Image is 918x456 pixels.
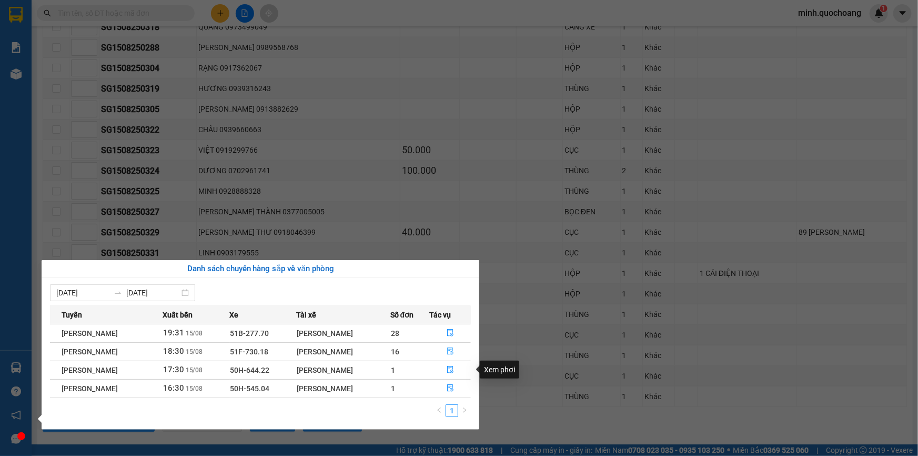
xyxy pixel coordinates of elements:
span: file-done [447,329,454,338]
div: 0932342349 [123,45,230,60]
span: Nhận: [123,9,148,20]
span: left [436,407,442,413]
span: [PERSON_NAME] [62,384,118,393]
div: Danh sách chuyến hàng sắp về văn phòng [50,263,471,275]
span: 19:31 [163,328,184,338]
span: [PERSON_NAME] [62,366,118,374]
button: file-done [430,380,470,397]
div: [PERSON_NAME] [9,9,116,22]
button: file-done [430,362,470,379]
div: Xem phơi [480,361,519,379]
span: 1 [391,384,395,393]
span: 16 [391,348,399,356]
span: 51B-277.70 [230,329,269,338]
button: right [458,404,471,417]
span: 15/08 [186,366,203,374]
span: [PERSON_NAME] [62,348,118,356]
span: 17:30 [163,365,184,374]
span: Tài xế [296,309,316,321]
div: [PERSON_NAME] [297,328,390,339]
span: 16:30 [163,383,184,393]
button: file-done [430,325,470,342]
li: Next Page [458,404,471,417]
button: left [433,404,446,417]
span: 51F-730.18 [230,348,269,356]
span: Gửi: [9,10,25,21]
div: ĐOÀN HỮU NGHĨA [9,22,116,34]
span: Số đơn [390,309,414,321]
input: Đến ngày [126,287,179,299]
li: Previous Page [433,404,446,417]
span: Tuyến [62,309,82,321]
span: 18:30 [163,346,184,356]
span: [PERSON_NAME] [62,329,118,338]
span: 15/08 [186,385,203,392]
span: swap-right [114,289,122,297]
span: 50H-644.22 [230,366,270,374]
span: Xe [230,309,239,321]
div: [PERSON_NAME] [297,383,390,394]
li: 1 [446,404,458,417]
div: 731 QL30 , [GEOGRAPHIC_DATA] , [GEOGRAPHIC_DATA] [9,49,116,100]
span: file-done [447,384,454,393]
input: Từ ngày [56,287,109,299]
span: file-done [447,366,454,374]
span: 28 [391,329,399,338]
div: [PERSON_NAME] [297,346,390,358]
span: 1 [391,366,395,374]
span: to [114,289,122,297]
span: right [461,407,468,413]
span: Xuất bến [163,309,193,321]
div: 0902302102 [9,34,116,49]
div: [GEOGRAPHIC_DATA] [123,9,230,33]
div: [PERSON_NAME] [297,364,390,376]
a: 1 [446,405,458,417]
div: [PERSON_NAME] [123,33,230,45]
span: file-done [447,348,454,356]
span: 50H-545.04 [230,384,270,393]
button: file-done [430,343,470,360]
span: 15/08 [186,348,203,355]
span: Tác vụ [429,309,451,321]
span: 15/08 [186,330,203,337]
